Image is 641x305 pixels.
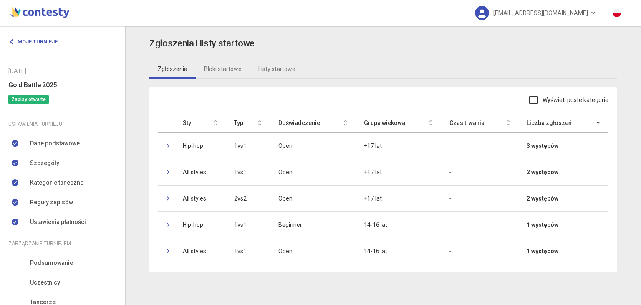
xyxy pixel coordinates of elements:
span: Podsumowanie [30,258,73,267]
a: Bloki startowe [196,59,250,79]
span: Reguły zapisów [30,198,73,207]
a: Listy startowe [250,59,304,79]
td: +17 lat [356,185,441,211]
span: - [449,195,451,202]
td: Hip-hop [174,211,226,238]
td: All styles [174,159,226,185]
td: 1vs1 [226,132,270,159]
h6: Gold Battle 2025 [8,80,117,90]
td: 2vs2 [226,185,270,211]
span: Uczestnicy [30,278,60,287]
span: - [449,248,451,254]
span: - [449,221,451,228]
th: Liczba zgłoszeń [518,113,608,133]
td: 1vs1 [226,211,270,238]
h3: Zgłoszenia i listy startowe [149,36,255,51]
td: Hip-hop [174,132,226,159]
span: Dane podstawowe [30,139,80,148]
td: 14-16 lat [356,211,441,238]
td: Open [270,132,356,159]
td: Open [270,238,356,264]
th: Doświadczenie [270,113,356,133]
td: 1vs1 [226,238,270,264]
span: Ustawienia płatności [30,217,86,226]
td: All styles [174,185,226,211]
td: Open [270,159,356,185]
th: Typ [226,113,270,133]
span: - [449,169,451,175]
th: Grupa wiekowa [356,113,441,133]
label: Wyświetl puste kategorie [529,95,608,104]
app-title: sidebar.management.starting-list [149,36,617,51]
td: +17 lat [356,159,441,185]
strong: 1 występów [527,220,558,229]
strong: 3 występów [527,141,558,150]
th: Styl [174,113,226,133]
div: [DATE] [8,66,117,76]
span: [EMAIL_ADDRESS][DOMAIN_NAME] [493,4,588,22]
span: Kategorie taneczne [30,178,83,187]
span: - [449,142,451,149]
td: All styles [174,238,226,264]
a: Moje turnieje [8,34,64,49]
strong: 1 występów [527,247,558,256]
a: Zgłoszenia [149,59,196,79]
div: Ustawienia turnieju [8,119,117,129]
span: Zarządzanie turniejem [8,239,71,248]
strong: 2 występów [527,168,558,177]
td: Beginner [270,211,356,238]
td: Open [270,185,356,211]
td: 14-16 lat [356,238,441,264]
td: +17 lat [356,132,441,159]
strong: 2 występów [527,194,558,203]
td: 1vs1 [226,159,270,185]
span: Zapisy otwarte [8,95,49,104]
span: Szczegóły [30,158,59,168]
th: Czas trwania [441,113,518,133]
